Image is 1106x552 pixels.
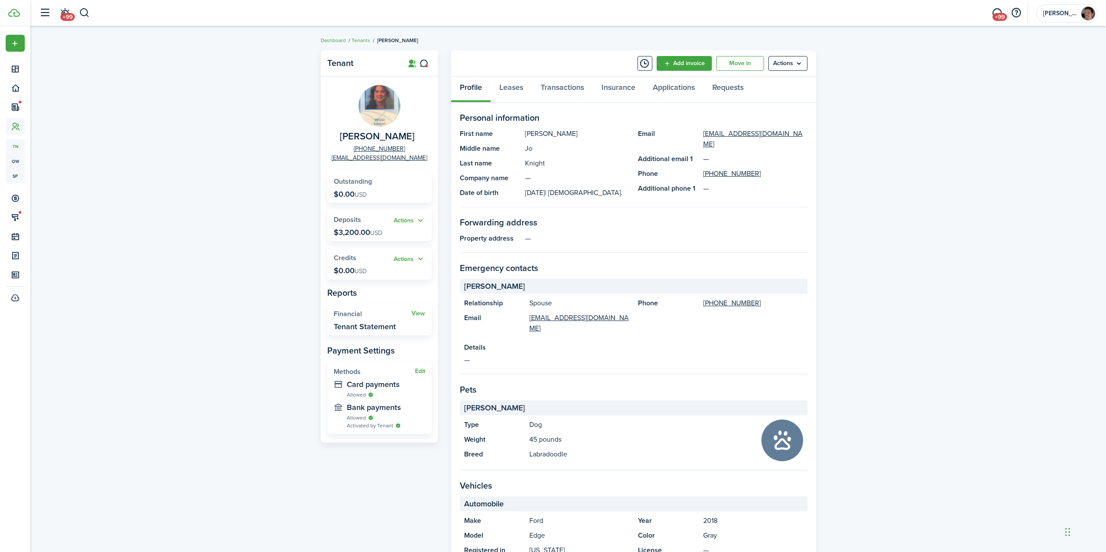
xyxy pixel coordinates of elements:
menu-btn: Actions [768,56,807,71]
span: Allowed [347,391,366,399]
a: [EMAIL_ADDRESS][DOMAIN_NAME] [529,313,629,334]
span: [PERSON_NAME] [377,36,418,44]
span: Allowed [347,414,366,422]
panel-main-description: Labradoodle [529,449,753,459]
button: Actions [394,216,425,226]
panel-main-title: Weight [464,434,525,445]
p: $3,200.00 [334,228,382,237]
panel-main-description: — [525,173,629,183]
button: Timeline [638,56,652,71]
a: [EMAIL_ADDRESS][DOMAIN_NAME] [703,129,807,149]
panel-main-description: Jo [525,143,629,154]
panel-main-description: Knight [525,158,629,169]
img: TenantCloud [8,9,20,17]
button: Open menu [768,56,807,71]
widget-stats-description: Bank payments [347,403,425,412]
panel-main-title: Date of birth [460,188,521,198]
panel-main-title: Property address [460,233,521,244]
panel-main-description: 2018 [703,516,803,526]
panel-main-title: Details [464,342,803,353]
widget-stats-description: Card payments [347,380,425,389]
span: Peggi Knight [340,131,415,142]
panel-main-subtitle: Reports [327,286,432,299]
panel-main-title: Last name [460,158,521,169]
a: [PHONE_NUMBER] [354,144,405,153]
widget-stats-title: Methods [334,368,415,376]
a: View [412,310,425,317]
img: Peggi Knight [359,85,400,127]
button: Open menu [394,254,425,264]
a: Transactions [532,76,593,102]
a: [PHONE_NUMBER] [703,169,761,179]
panel-main-title: Color [638,530,699,541]
span: USD [355,190,367,199]
panel-main-title: Tenant [327,58,397,68]
span: Credits [334,253,356,263]
span: | [DEMOGRAPHIC_DATA]. [545,188,623,198]
span: USD [370,228,382,238]
panel-main-title: Additional email 1 [638,154,699,164]
panel-main-description: Ford [529,516,629,526]
a: Requests [704,76,752,102]
iframe: Chat Widget [1063,510,1106,552]
panel-main-title: Phone [638,169,699,179]
button: Open resource center [1009,6,1023,20]
panel-main-description: Edge [529,530,629,541]
panel-main-description: — [525,233,807,244]
a: Applications [644,76,704,102]
panel-main-title: Additional phone 1 [638,183,699,194]
panel-main-section-title: Vehicles [460,479,807,492]
a: Dashboard [321,36,346,44]
panel-main-description: [DATE] [525,188,629,198]
a: ow [6,154,25,169]
a: tn [6,139,25,154]
panel-main-title: Breed [464,449,525,459]
img: Andy [1081,7,1095,20]
a: sp [6,169,25,183]
panel-main-description: Spouse [529,298,629,308]
a: [EMAIL_ADDRESS][DOMAIN_NAME] [332,153,427,162]
widget-stats-description: Tenant Statement [334,322,396,331]
panel-main-description: — [464,355,803,365]
button: Open menu [394,216,425,226]
button: Edit [415,368,425,375]
button: Actions [394,254,425,264]
a: Tenants [352,36,370,44]
panel-main-section-title: Forwarding address [460,216,807,229]
panel-main-description: Dog [529,420,753,430]
panel-main-section-title: Pets [460,383,807,396]
span: Andy [1043,10,1078,17]
panel-main-title: Email [464,313,525,334]
panel-main-section-title: Personal information [460,111,807,124]
span: USD [355,267,367,276]
widget-stats-title: Financial [334,310,412,318]
span: Outstanding [334,176,372,186]
panel-main-section-title: Emergency contacts [460,261,807,274]
panel-main-title: Make [464,516,525,526]
button: Open menu [6,35,25,52]
panel-main-title: Model [464,530,525,541]
span: +99 [60,13,75,21]
panel-main-title: First name [460,129,521,139]
a: Messaging [989,2,1005,24]
a: [PHONE_NUMBER] [703,298,761,308]
panel-main-description: Gray [703,530,803,541]
a: Notifications [56,2,73,24]
span: +99 [993,13,1007,21]
panel-main-title: Company name [460,173,521,183]
panel-main-section-header: [PERSON_NAME] [460,400,807,415]
panel-main-title: Type [464,420,525,430]
panel-main-section-header: Automobile [460,496,807,511]
span: Deposits [334,215,361,225]
button: Search [79,6,90,20]
a: Leases [491,76,532,102]
span: [PERSON_NAME] [464,281,525,292]
panel-main-title: Year [638,516,699,526]
a: Insurance [593,76,644,102]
